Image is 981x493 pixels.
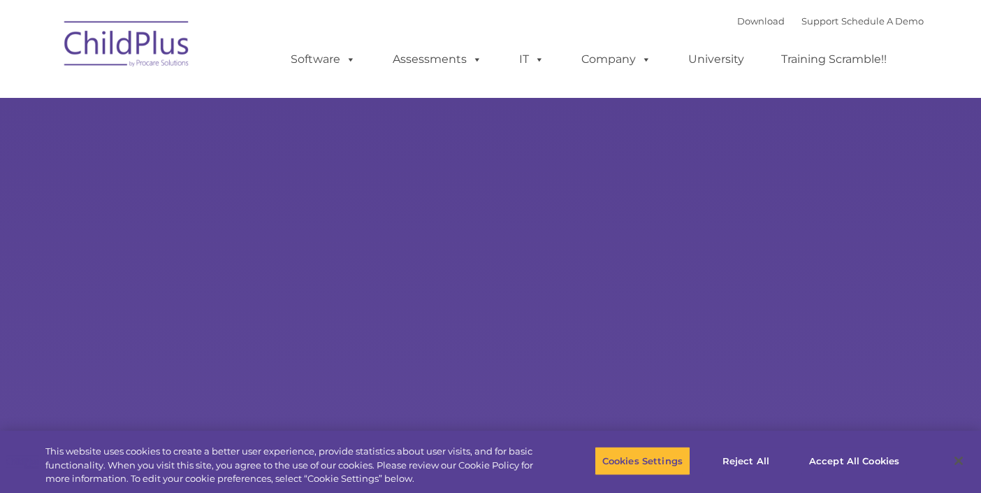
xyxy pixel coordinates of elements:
[277,45,370,73] a: Software
[801,15,838,27] a: Support
[379,45,496,73] a: Assessments
[737,15,924,27] font: |
[45,445,539,486] div: This website uses cookies to create a better user experience, provide statistics about user visit...
[767,45,901,73] a: Training Scramble!!
[505,45,558,73] a: IT
[737,15,785,27] a: Download
[674,45,758,73] a: University
[943,445,974,476] button: Close
[841,15,924,27] a: Schedule A Demo
[801,446,907,476] button: Accept All Cookies
[595,446,690,476] button: Cookies Settings
[702,446,790,476] button: Reject All
[57,11,197,81] img: ChildPlus by Procare Solutions
[567,45,665,73] a: Company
